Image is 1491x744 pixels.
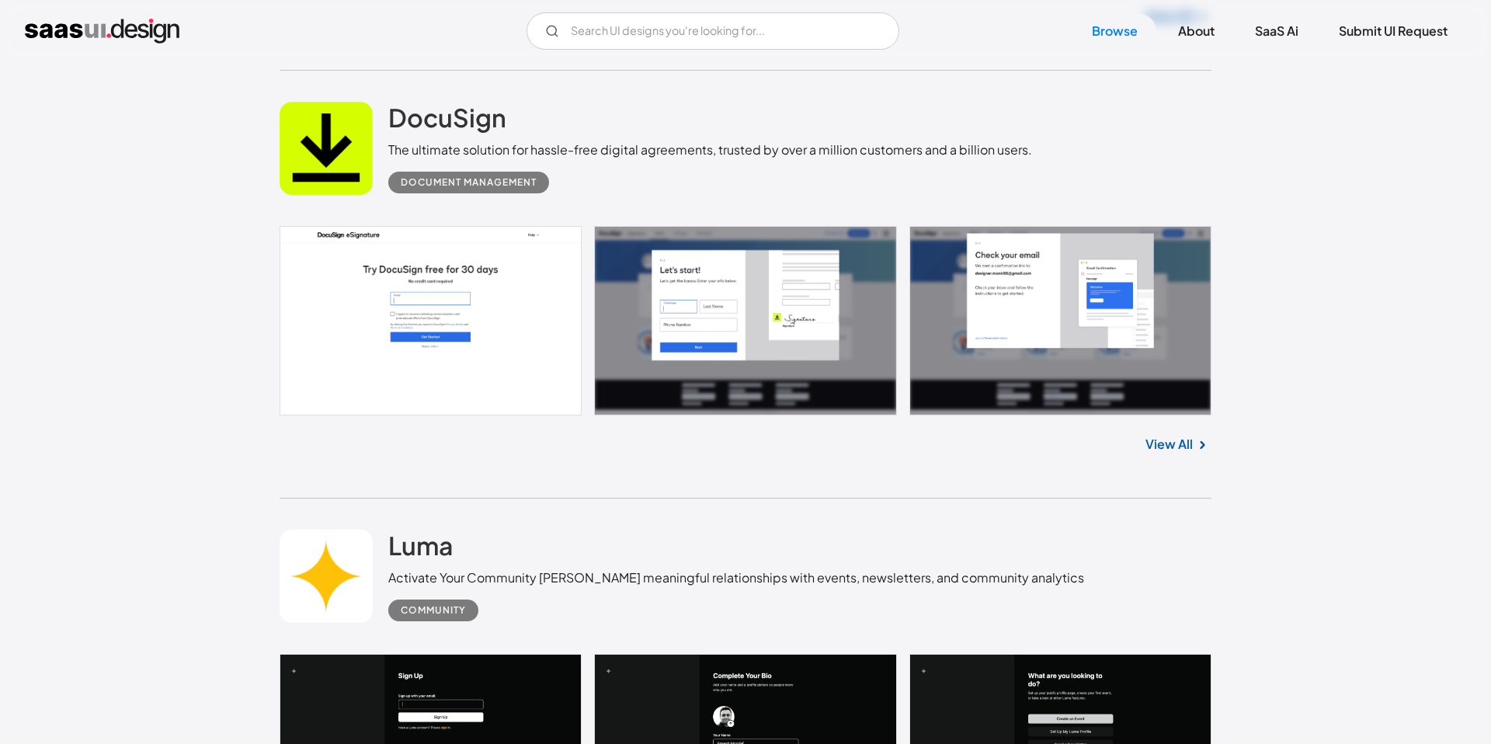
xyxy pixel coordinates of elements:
div: Document Management [401,173,537,192]
h2: DocuSign [388,102,506,133]
a: SaaS Ai [1236,14,1317,48]
div: Community [401,601,466,620]
form: Email Form [527,12,899,50]
div: Activate Your Community [PERSON_NAME] meaningful relationships with events, newsletters, and comm... [388,568,1084,587]
a: home [25,19,179,43]
input: Search UI designs you're looking for... [527,12,899,50]
a: About [1159,14,1233,48]
a: Submit UI Request [1320,14,1466,48]
h2: Luma [388,530,454,561]
a: DocuSign [388,102,506,141]
a: Browse [1073,14,1156,48]
div: The ultimate solution for hassle-free digital agreements, trusted by over a million customers and... [388,141,1032,159]
a: View All [1145,435,1193,454]
a: Luma [388,530,454,568]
